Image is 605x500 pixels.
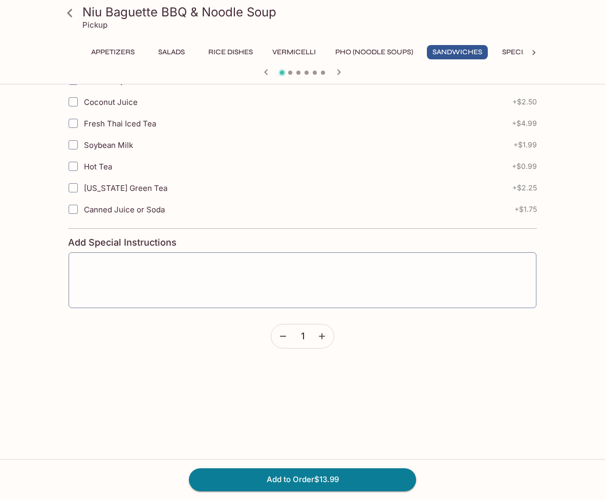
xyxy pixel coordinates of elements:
[330,45,419,59] button: Pho (Noodle Soups)
[427,45,488,59] button: Sandwiches
[512,119,537,127] span: + $4.99
[301,331,305,342] span: 1
[84,205,165,214] span: Canned Juice or Soda
[496,45,542,59] button: Specials
[85,45,140,59] button: Appetizers
[82,4,540,20] h3: Niu Baguette BBQ & Noodle Soup
[84,97,138,107] span: Coconut Juice
[189,468,416,491] button: Add to Order$13.99
[148,45,195,59] button: Salads
[512,162,537,170] span: + $0.99
[68,237,537,248] h4: Add Special Instructions
[84,162,112,171] span: Hot Tea
[513,141,537,149] span: + $1.99
[514,205,537,213] span: + $1.75
[82,20,107,30] p: Pickup
[512,98,537,106] span: + $2.50
[84,183,167,193] span: [US_STATE] Green Tea
[267,45,321,59] button: Vermicelli
[84,140,133,150] span: Soybean Milk
[84,119,156,128] span: Fresh Thai Iced Tea
[203,45,258,59] button: Rice Dishes
[512,184,537,192] span: + $2.25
